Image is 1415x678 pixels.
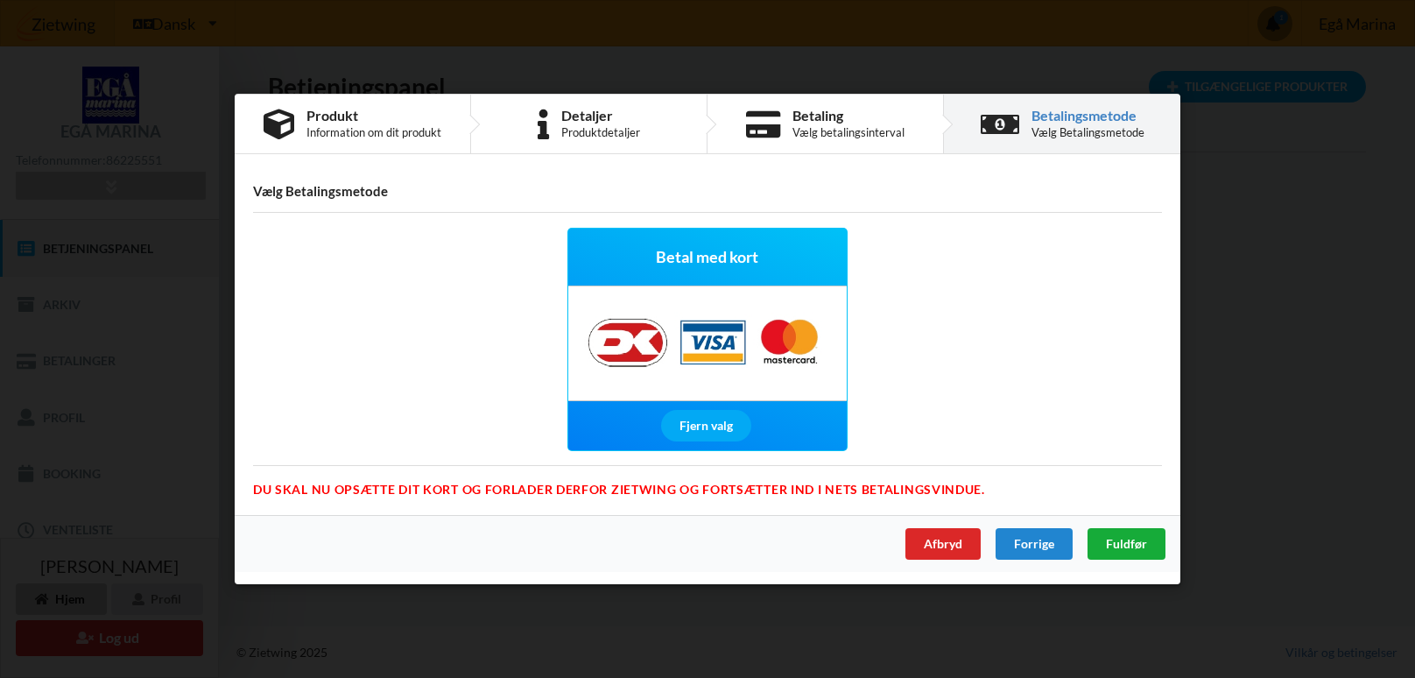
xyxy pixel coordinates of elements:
div: Betalingsmetode [1031,109,1144,123]
div: Detaljer [561,109,640,123]
div: Du skal nu opsætte dit kort og forlader derfor Zietwing og fortsætter ind i Nets betalingsvindue. [253,465,1162,484]
div: Fjern valg [661,410,751,441]
span: Betal med kort [656,246,758,268]
div: Forrige [996,528,1073,560]
div: Information om dit produkt [306,125,441,139]
div: Vælg betalingsinterval [792,125,905,139]
h4: Vælg Betalingsmetode [253,183,1162,200]
div: Produktdetaljer [561,125,640,139]
img: Nets [570,286,845,400]
span: Fuldfør [1106,536,1147,551]
div: Afbryd [905,528,981,560]
div: Betaling [792,109,905,123]
div: Vælg Betalingsmetode [1031,125,1144,139]
div: Produkt [306,109,441,123]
